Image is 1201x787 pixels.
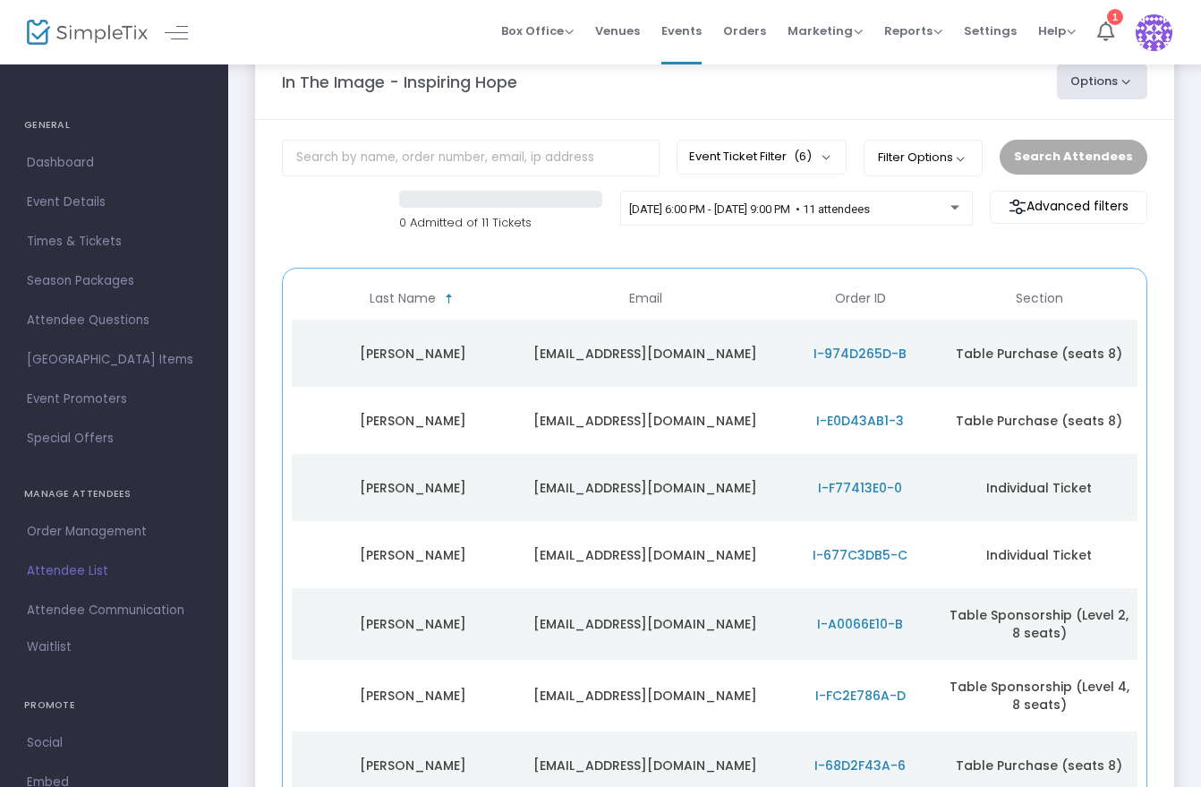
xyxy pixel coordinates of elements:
span: Dashboard [27,151,201,175]
span: I-68D2F43A-6 [814,757,906,774]
span: Settings [964,8,1017,54]
button: Filter Options [864,140,983,175]
span: [DATE] 6:00 PM - [DATE] 9:00 PM • 11 attendees [629,202,870,216]
span: Box Office [501,22,574,39]
span: Events [661,8,702,54]
span: Marketing [788,22,863,39]
m-button: Advanced filters [990,191,1147,224]
img: filter [1009,198,1026,216]
span: Times & Tickets [27,230,201,253]
span: Reports [884,22,942,39]
td: [EMAIL_ADDRESS][DOMAIN_NAME] [511,387,779,454]
span: I-F77413E0-0 [818,479,902,497]
span: Event Promoters [27,388,201,411]
span: Special Offers [27,427,201,450]
td: Individual Ticket [941,454,1137,521]
span: I-A0066E10-B [817,615,903,633]
td: Table Purchase (seats 8) [941,320,1137,387]
td: [PERSON_NAME] [314,320,511,387]
span: Order ID [835,291,886,306]
span: Section [1016,291,1063,306]
td: [EMAIL_ADDRESS][DOMAIN_NAME] [511,660,779,731]
div: 1 [1107,9,1123,25]
td: [PERSON_NAME] [314,521,511,588]
span: I-974D265D-B [813,345,907,363]
span: Attendee List [27,560,201,583]
span: Attendee Questions [27,309,201,332]
span: I-E0D43AB1-3 [816,412,904,430]
td: [PERSON_NAME] [314,454,511,521]
h4: MANAGE ATTENDEES [24,476,204,512]
span: Order Management [27,520,201,543]
td: [EMAIL_ADDRESS][DOMAIN_NAME] [511,588,779,660]
span: Orders [723,8,766,54]
input: Search by name, order number, email, ip address [282,140,660,176]
td: Table Purchase (seats 8) [941,387,1137,454]
td: Table Sponsorship (Level 2, 8 seats) [941,588,1137,660]
h4: PROMOTE [24,688,204,723]
span: Last Name [370,291,436,306]
h4: GENERAL [24,107,204,143]
span: Attendee Communication [27,599,201,622]
span: (6) [794,150,812,164]
span: Event Details [27,191,201,214]
button: Options [1057,64,1148,99]
span: Waitlist [27,638,72,656]
span: Venues [595,8,640,54]
button: Event Ticket Filter(6) [677,140,847,174]
td: [PERSON_NAME] [314,588,511,660]
span: Help [1038,22,1076,39]
td: [PERSON_NAME] [314,387,511,454]
span: Sortable [442,292,456,306]
p: 0 Admitted of 11 Tickets [399,214,602,232]
span: [GEOGRAPHIC_DATA] Items [27,348,201,372]
span: Social [27,731,201,755]
td: Individual Ticket [941,521,1137,588]
span: I-677C3DB5-C [813,546,907,564]
td: [PERSON_NAME] [314,660,511,731]
m-panel-title: In The Image - Inspiring Hope [282,70,517,94]
td: [EMAIL_ADDRESS][DOMAIN_NAME] [511,521,779,588]
span: I-FC2E786A-D [815,687,906,705]
span: Season Packages [27,269,201,293]
td: Table Sponsorship (Level 4, 8 seats) [941,660,1137,731]
td: [EMAIL_ADDRESS][DOMAIN_NAME] [511,454,779,521]
td: [EMAIL_ADDRESS][DOMAIN_NAME] [511,320,779,387]
span: Email [629,291,662,306]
